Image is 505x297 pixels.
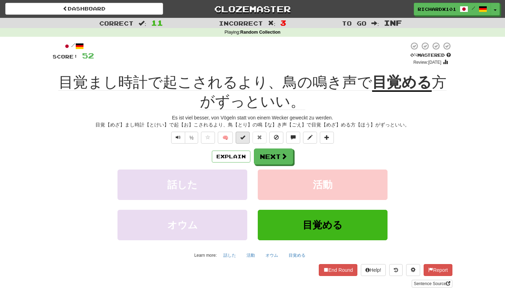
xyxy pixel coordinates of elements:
button: Play sentence audio (ctl+space) [171,132,185,144]
span: RichardX101 [418,6,456,12]
button: 活動 [243,250,259,261]
span: 活動 [313,179,332,190]
span: Incorrect [219,20,263,27]
button: Reset to 0% Mastered (alt+r) [252,132,267,144]
div: / [53,42,94,50]
button: オウム [262,250,282,261]
a: Dashboard [5,3,163,15]
a: Sentence Source [412,280,452,288]
button: Help! [361,264,386,276]
button: オウム [117,210,247,240]
span: 3 [280,19,286,27]
span: 11 [151,19,163,27]
span: : [268,20,276,26]
button: Next [254,148,293,165]
span: 目覚める [303,220,343,230]
button: 目覚める [285,250,309,261]
a: RichardX101 / [414,3,491,15]
button: Round history (alt+y) [389,264,403,276]
button: Explain [212,151,250,163]
span: To go [342,20,366,27]
span: Inf [384,19,402,27]
button: Ignore sentence (alt+i) [269,132,283,144]
button: Discuss sentence (alt+u) [286,132,300,144]
button: ½ [185,132,198,144]
button: Add to collection (alt+a) [320,132,334,144]
span: : [139,20,146,26]
button: Edit sentence (alt+d) [303,132,317,144]
button: 活動 [258,170,388,200]
strong: Random Collection [240,30,281,35]
span: 目覚まし時計で起こされるより、鳥の鳴き声で [59,74,372,91]
div: Mastered [409,52,452,58]
span: / [472,6,475,11]
button: Favorite sentence (alt+f) [201,132,215,144]
div: 目覚【めざ】まし時計【とけい】で起【お】こされるより、鳥【とり】の鳴【な】き声【ごえ】で目覚【めざ】める方【ほう】がずっといい。 [53,121,452,128]
div: Es ist viel besser, von Vögeln statt von einem Wecker geweckt zu werden. [53,114,452,121]
span: 方がずっといい。 [200,74,446,110]
button: 話した [117,170,247,200]
span: : [371,20,379,26]
button: Report [424,264,452,276]
button: 目覚める [258,210,388,240]
span: オウム [167,220,198,230]
u: 目覚める [372,74,432,92]
span: Score: [53,54,78,60]
button: End Round [319,264,357,276]
button: 🧠 [218,132,233,144]
small: Review: [DATE] [413,60,442,65]
span: Correct [99,20,134,27]
span: 0 % [410,52,417,58]
button: Set this sentence to 100% Mastered (alt+m) [236,132,250,144]
small: Learn more: [194,253,217,258]
span: 52 [82,51,94,60]
div: Text-to-speech controls [170,132,198,144]
a: Clozemaster [174,3,331,15]
span: 話した [167,179,197,190]
button: 話した [220,250,240,261]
